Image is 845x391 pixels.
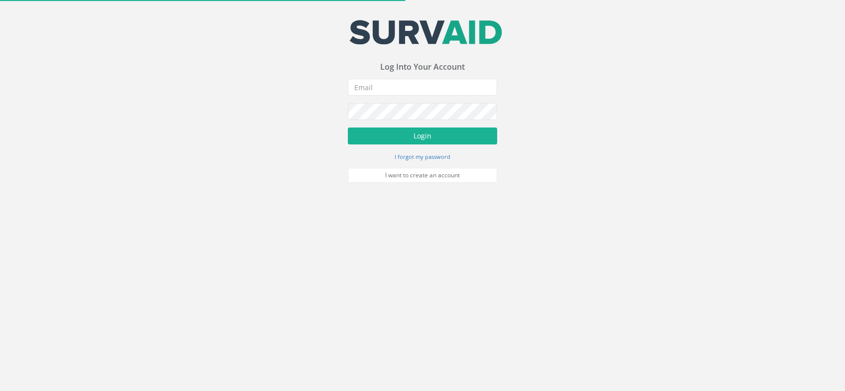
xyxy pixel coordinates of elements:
[348,168,497,183] a: I want to create an account
[348,128,497,144] button: Login
[395,152,450,161] a: I forgot my password
[348,79,497,96] input: Email
[348,63,497,72] h3: Log Into Your Account
[395,153,450,160] small: I forgot my password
